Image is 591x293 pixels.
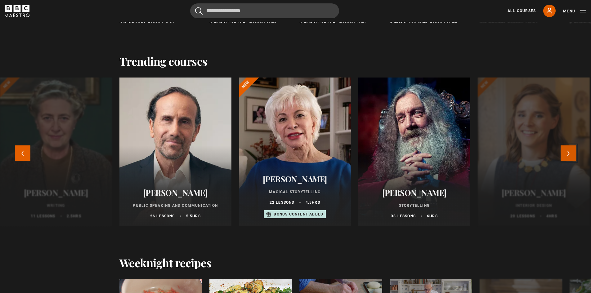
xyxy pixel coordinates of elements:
h2: [PERSON_NAME] [127,188,224,198]
p: Bonus content added [274,211,323,217]
h2: [PERSON_NAME] [485,188,582,198]
span: Lesson 7/24 [339,18,367,24]
span: [PERSON_NAME] [299,18,337,24]
p: 2.5 [67,213,81,219]
span: Lesson 10/31 [508,18,538,24]
h2: [PERSON_NAME] [366,188,463,198]
p: Writing [7,203,105,208]
p: 6 [427,213,438,219]
p: Storytelling [366,203,463,208]
h2: [PERSON_NAME] [246,174,343,184]
p: 20 lessons [510,213,535,219]
input: Search [190,3,339,18]
abbr: hrs [73,214,81,218]
p: Magical Storytelling [246,189,343,195]
button: Submit the search query [195,7,203,15]
span: Lesson 4/31 [147,18,175,24]
h2: [PERSON_NAME] [7,188,105,198]
span: Mo Gawdat [119,18,145,24]
p: Public Speaking and Communication [127,203,224,208]
p: 4 [546,213,557,219]
abbr: hrs [192,214,201,218]
p: 26 lessons [150,213,175,219]
span: Lesson 6/23 [249,18,277,24]
p: 11 lessons [31,213,56,219]
span: Mo Gawdat [480,18,505,24]
svg: BBC Maestro [5,5,29,17]
abbr: hrs [312,200,320,205]
p: 4.5 [306,200,320,205]
span: [PERSON_NAME] [209,18,247,24]
p: Interior Design [485,203,582,208]
a: [PERSON_NAME] Interior Design 20 lessons 4hrs New [478,78,590,226]
span: Lesson 9/22 [429,18,457,24]
a: [PERSON_NAME] Magical Storytelling 22 lessons 4.5hrs Bonus content added New [239,78,351,226]
a: [PERSON_NAME] Storytelling 33 lessons 6hrs [358,78,470,226]
button: Toggle navigation [563,8,586,14]
abbr: hrs [549,214,557,218]
p: 33 lessons [391,213,416,219]
abbr: hrs [429,214,438,218]
h2: Weeknight recipes [119,256,212,269]
a: All Courses [508,8,536,14]
span: [PERSON_NAME] [390,18,427,24]
p: 22 lessons [270,200,294,205]
h2: Trending courses [119,55,208,68]
a: [PERSON_NAME] Public Speaking and Communication 26 lessons 5.5hrs [119,78,231,226]
p: 5.5 [186,213,201,219]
